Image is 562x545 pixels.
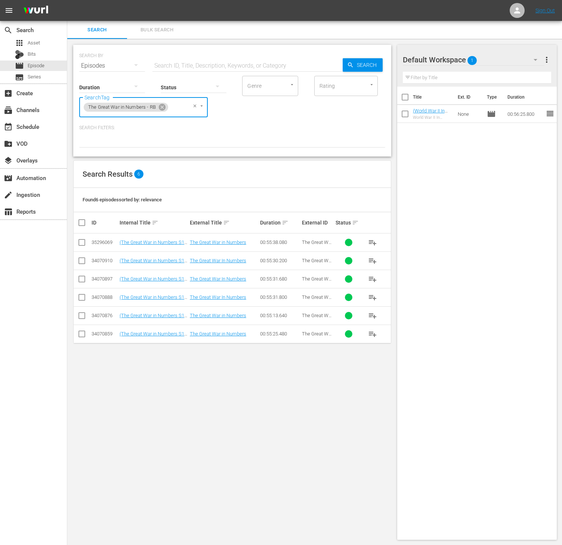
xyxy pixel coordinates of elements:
[120,276,187,287] a: (The Great War in Numbers S1 E05) Ep 5
[535,7,555,13] a: Sign Out
[542,51,551,69] button: more_vert
[368,311,377,320] span: playlist_add
[282,219,288,226] span: sort
[190,276,246,282] a: The Great War In Numbers
[120,294,187,306] a: (The Great War in Numbers S1 E04) Ep 4
[92,313,117,318] div: 34070876
[83,170,133,179] span: Search Results
[72,26,123,34] span: Search
[4,6,13,15] span: menu
[92,258,117,263] div: 34070910
[260,218,300,227] div: Duration
[190,313,246,318] a: The Great War in Numbers
[302,313,333,324] span: The Great War in Numbers
[368,293,377,302] span: playlist_add
[336,218,361,227] div: Status
[343,58,383,72] button: Search
[260,258,300,263] div: 00:55:30.200
[453,87,482,108] th: Ext. ID
[190,239,246,245] a: The Great War in Numbers
[92,294,117,300] div: 34070888
[4,139,13,148] span: VOD
[302,239,333,251] span: The Great War in Numbers
[368,81,375,88] button: Open
[190,218,258,227] div: External Title
[467,53,477,68] span: 1
[364,288,382,306] button: playlist_add
[120,239,187,251] a: (The Great War in Numbers S1 E02) Ep 2
[4,26,13,35] span: Search
[190,294,246,300] a: The Great War In Numbers
[92,239,117,245] div: 35296069
[4,123,13,131] span: Schedule
[190,331,246,337] a: The Great War in Numbers
[368,329,377,338] span: playlist_add
[15,73,24,82] span: Series
[487,109,496,118] span: Episode
[4,106,13,115] span: Channels
[352,219,359,226] span: sort
[368,238,377,247] span: playlist_add
[92,331,117,337] div: 34070859
[92,276,117,282] div: 34070897
[504,105,546,123] td: 00:56:25.800
[482,87,503,108] th: Type
[403,49,545,70] div: Default Workspace
[84,104,160,111] span: The Great War in Numbers - RB
[15,50,24,59] div: Bits
[83,197,162,202] span: Found 6 episodes sorted by: relevance
[542,55,551,64] span: more_vert
[4,156,13,165] span: Overlays
[302,294,333,306] span: The Great War In Numbers
[28,50,36,58] span: Bits
[28,73,41,81] span: Series
[364,270,382,288] button: playlist_add
[413,87,453,108] th: Title
[260,294,300,300] div: 00:55:31.800
[15,38,24,47] span: Asset
[4,174,13,183] span: Automation
[364,233,382,251] button: playlist_add
[368,256,377,265] span: playlist_add
[302,258,333,269] span: The Great War In Numbers
[455,105,484,123] td: None
[132,26,182,34] span: Bulk Search
[198,102,205,109] button: Open
[120,331,187,342] a: (The Great War in Numbers S1 E03) Ep 3
[364,252,382,270] button: playlist_add
[18,2,54,19] img: ans4CAIJ8jUAAAAAAAAAAAAAAAAAAAAAAAAgQb4GAAAAAAAAAAAAAAAAAAAAAAAAJMjXAAAAAAAAAAAAAAAAAAAAAAAAgAT5G...
[260,239,300,245] div: 00:55:38.080
[4,191,13,199] span: Ingestion
[92,220,117,226] div: ID
[15,61,24,70] span: Episode
[79,55,145,76] div: Episodes
[28,39,40,47] span: Asset
[223,219,230,226] span: sort
[134,170,143,179] span: 6
[260,276,300,282] div: 00:55:31.680
[302,276,333,287] span: The Great War In Numbers
[120,313,187,324] a: (The Great War in Numbers S1 E01) Ep 1
[302,220,333,226] div: External ID
[79,125,385,131] p: Search Filters:
[4,89,13,98] span: Create
[191,102,199,110] button: Clear
[190,258,246,263] a: The Great War In Numbers
[302,331,333,342] span: The Great War in Numbers
[260,331,300,337] div: 00:55:25.480
[84,103,168,112] div: The Great War in Numbers - RB
[288,81,296,88] button: Open
[413,115,452,120] div: World War II In Numbers Ep 8
[28,62,44,69] span: Episode
[503,87,548,108] th: Duration
[546,109,555,118] span: reorder
[364,307,382,325] button: playlist_add
[260,313,300,318] div: 00:55:13.640
[364,325,382,343] button: playlist_add
[152,219,158,226] span: sort
[120,258,187,269] a: (The Great War in Numbers S1 E06) Ep 6
[413,108,450,125] a: (World War II In Numbers S1 E08) Ep 8
[120,218,188,227] div: Internal Title
[368,275,377,284] span: playlist_add
[4,207,13,216] span: Reports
